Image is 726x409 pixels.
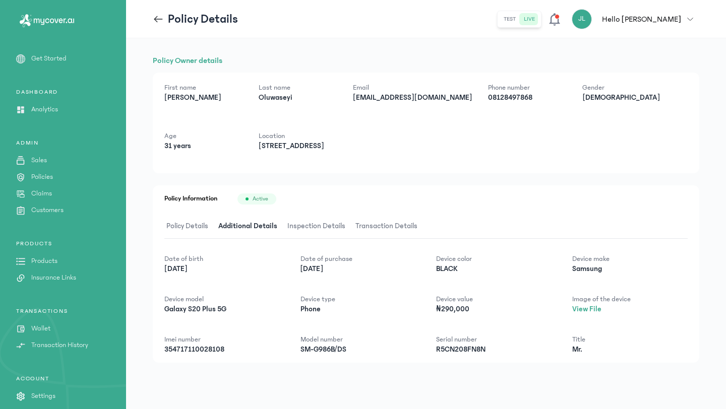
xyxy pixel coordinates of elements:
button: Policy Details [164,215,216,238]
p: [DATE] [164,264,280,274]
p: Date of purchase [300,254,416,264]
p: Sales [31,155,47,166]
span: Active [253,195,268,203]
p: Oluwaseyi [259,93,337,103]
button: live [520,13,539,25]
p: Serial number [436,334,552,345]
span: Policy Details [164,215,210,238]
span: Additional Details [216,215,279,238]
p: SM-G986B/DS [300,345,416,355]
p: Wallet [31,323,50,334]
p: Mr. [572,345,688,355]
p: Last name [259,83,337,93]
p: Phone [300,304,416,314]
p: Transaction History [31,340,88,351]
h1: Policy Owner details [153,54,699,66]
p: 354717110028108 [164,345,280,355]
p: Gender [582,83,660,93]
button: Additional Details [216,215,285,238]
p: First name [164,83,243,93]
p: Image of the device [572,294,688,304]
p: Products [31,256,57,266]
p: Date of birth [164,254,280,264]
p: Title [572,334,688,345]
p: Device color [436,254,552,264]
button: test [500,13,520,25]
p: Galaxy S20 Plus 5G [164,304,280,314]
h1: Policy Information [164,193,217,204]
p: Analytics [31,104,58,115]
span: Inspection Details [285,215,347,238]
p: Policy Details [168,11,238,27]
p: Device make [572,254,688,264]
p: [PERSON_NAME] [164,93,243,103]
p: Phone number [488,83,566,93]
div: JL [572,9,592,29]
p: Policies [31,172,53,182]
p: Get Started [31,53,67,64]
p: Insurance Links [31,272,76,283]
button: JLHello [PERSON_NAME] [572,9,699,29]
p: Device value [436,294,552,304]
p: 08128497868 [488,93,566,103]
p: 31 years [164,141,243,151]
p: Imei number [164,334,280,345]
p: Device type [300,294,416,304]
p: Claims [31,188,52,199]
p: Device model [164,294,280,304]
p: Hello [PERSON_NAME] [602,13,681,25]
p: R5CN208FN8N [436,345,552,355]
button: Transaction Details [353,215,426,238]
button: Inspection Details [285,215,353,238]
a: View File [572,305,601,313]
p: Email [353,83,472,93]
p: Location [259,131,337,141]
p: [STREET_ADDRESS] [259,141,337,151]
p: Settings [31,391,55,401]
p: Samsung [572,264,688,274]
p: BLACK [436,264,552,274]
p: Customers [31,205,64,216]
p: Age [164,131,243,141]
span: Transaction Details [353,215,419,238]
p: Model number [300,334,416,345]
p: [DATE] [300,264,416,274]
p: [EMAIL_ADDRESS][DOMAIN_NAME] [353,93,472,103]
p: [DEMOGRAPHIC_DATA] [582,93,660,103]
p: ₦290,000 [436,304,552,314]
